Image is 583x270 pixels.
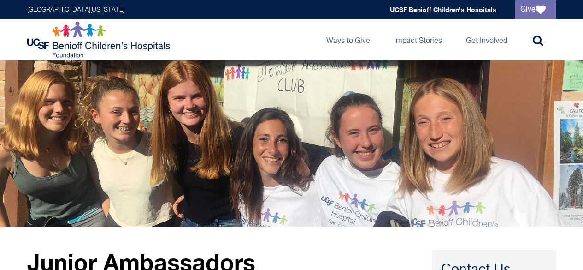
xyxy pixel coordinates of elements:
[319,19,377,60] a: Ways to Give
[459,19,515,60] a: Get Involved
[515,0,556,19] a: Give
[387,19,449,60] a: Impact Stories
[27,6,124,13] a: [GEOGRAPHIC_DATA][US_STATE]
[27,21,172,58] img: Logo for UCSF Benioff Children's Hospitals Foundation
[390,6,496,13] a: UCSF Benioff Children's Hospitals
